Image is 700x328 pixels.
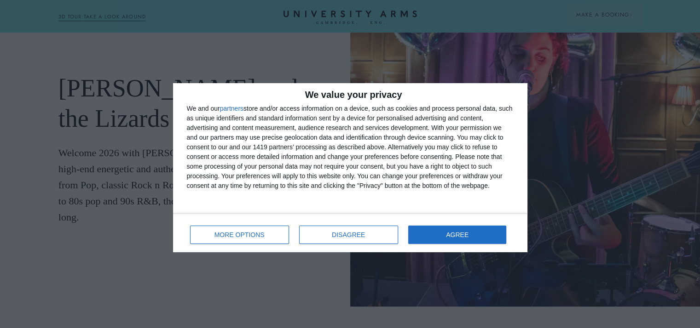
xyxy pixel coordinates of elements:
span: DISAGREE [332,232,365,238]
button: MORE OPTIONS [190,226,289,244]
span: MORE OPTIONS [214,232,265,238]
button: partners [220,105,243,112]
button: DISAGREE [299,226,398,244]
div: qc-cmp2-ui [173,83,527,252]
button: AGREE [408,226,507,244]
div: We and our store and/or access information on a device, such as cookies and process personal data... [187,104,514,191]
h2: We value your privacy [187,90,514,99]
span: AGREE [446,232,469,238]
